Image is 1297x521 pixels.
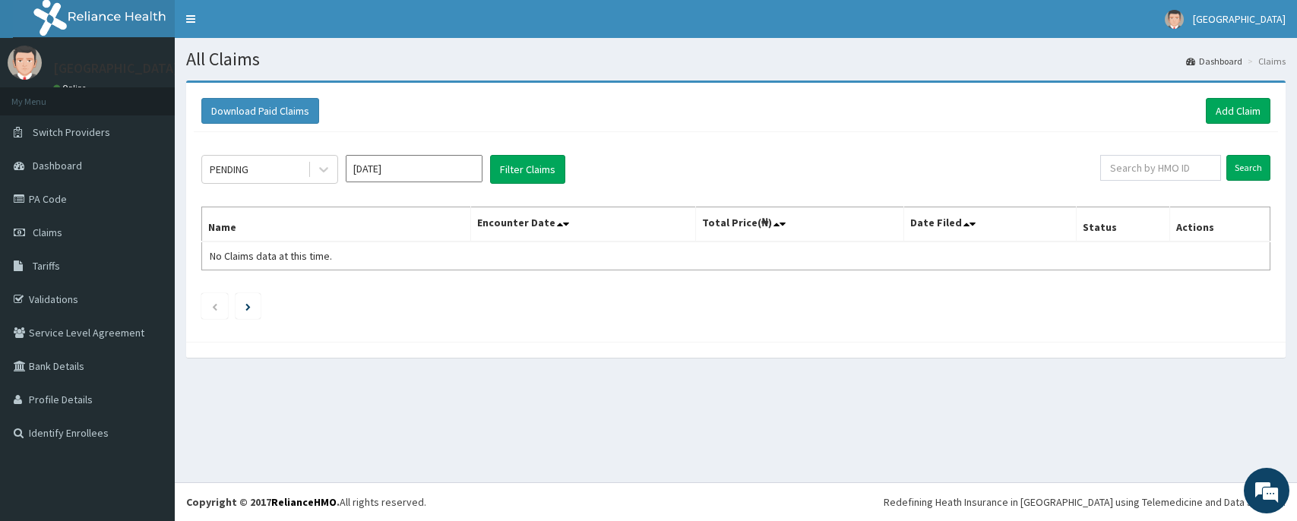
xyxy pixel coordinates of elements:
img: User Image [1165,10,1184,29]
footer: All rights reserved. [175,482,1297,521]
th: Actions [1169,207,1270,242]
li: Claims [1244,55,1286,68]
button: Filter Claims [490,155,565,184]
th: Status [1077,207,1169,242]
input: Search [1226,155,1270,181]
a: RelianceHMO [271,495,337,509]
div: Redefining Heath Insurance in [GEOGRAPHIC_DATA] using Telemedicine and Data Science! [884,494,1286,510]
button: Download Paid Claims [201,98,319,124]
th: Total Price(₦) [696,207,904,242]
th: Encounter Date [471,207,696,242]
a: Online [53,83,90,93]
div: PENDING [210,162,248,177]
span: Switch Providers [33,125,110,139]
h1: All Claims [186,49,1286,69]
span: Tariffs [33,259,60,273]
a: Add Claim [1206,98,1270,124]
span: Claims [33,226,62,239]
th: Name [202,207,471,242]
strong: Copyright © 2017 . [186,495,340,509]
img: User Image [8,46,42,80]
th: Date Filed [904,207,1077,242]
span: [GEOGRAPHIC_DATA] [1193,12,1286,26]
span: No Claims data at this time. [210,249,332,263]
span: Dashboard [33,159,82,172]
p: [GEOGRAPHIC_DATA] [53,62,179,75]
input: Search by HMO ID [1100,155,1221,181]
a: Dashboard [1186,55,1242,68]
input: Select Month and Year [346,155,482,182]
a: Next page [245,299,251,313]
a: Previous page [211,299,218,313]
